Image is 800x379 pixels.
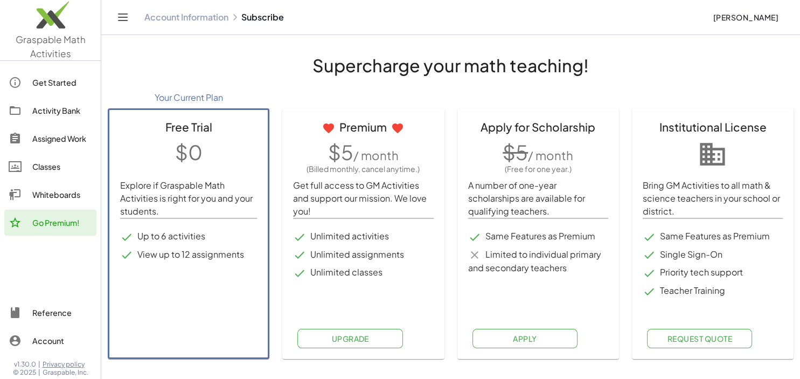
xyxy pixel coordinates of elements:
[293,266,433,280] li: Unlimited classes
[713,12,778,22] span: [PERSON_NAME]
[144,12,228,23] a: Account Information
[32,160,92,173] div: Classes
[297,329,402,348] button: Upgrade
[32,216,92,229] div: Go Premium!
[4,154,96,180] a: Classes
[32,334,92,347] div: Account
[468,248,608,275] li: Limited to individual primary and secondary teachers
[16,33,86,59] span: Graspable Math Activities
[4,300,96,326] a: Reference
[468,119,608,135] div: Apply for Scholarship
[38,360,40,369] span: |
[643,248,783,262] li: Single Sign-On
[293,137,433,166] p: $5
[108,52,794,78] h1: Supercharge your math teaching!
[643,179,783,218] p: Bring GM Activities to all math & science teachers in your school or district.
[38,368,40,377] span: |
[4,70,96,95] a: Get Started
[4,182,96,208] a: Whiteboards
[528,148,573,163] span: / month
[704,8,787,27] button: [PERSON_NAME]
[120,119,257,135] div: Free Trial
[468,179,608,218] p: A number of one-year scholarships are available for qualifying teachers.
[13,368,36,377] span: © 2025
[293,179,433,218] p: Get full access to GM Activities and support our mission. We love you!
[14,360,36,369] span: v1.30.0
[353,148,399,163] span: / month
[647,329,752,348] button: Request Quote
[293,230,433,244] li: Unlimited activities
[120,248,257,262] li: View up to 12 assignments
[43,360,88,369] a: Privacy policy
[120,137,257,166] p: $0
[643,266,783,280] li: Priority tech support
[4,98,96,123] a: Activity Bank
[32,132,92,145] div: Assigned Work
[513,334,537,343] span: Apply
[293,119,433,135] div: Premium
[114,9,131,26] button: Toggle navigation
[43,368,88,377] span: Graspable, Inc.
[4,126,96,151] a: Assigned Work
[667,334,732,343] span: Request Quote
[643,230,783,244] li: Same Features as Premium
[472,329,578,348] button: Apply
[293,248,433,262] li: Unlimited assignments
[643,119,783,135] div: Institutional License
[32,104,92,117] div: Activity Bank
[468,230,608,244] li: Same Features as Premium
[120,179,257,218] p: Explore if Graspable Math Activities is right for you and your students.
[331,334,369,343] span: Upgrade
[503,140,528,164] span: $5
[32,306,92,319] div: Reference
[108,87,269,108] div: Your Current Plan
[643,284,783,298] li: Teacher Training
[32,76,92,89] div: Get Started
[32,188,92,201] div: Whiteboards
[4,328,96,354] a: Account
[120,230,257,244] li: Up to 6 activities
